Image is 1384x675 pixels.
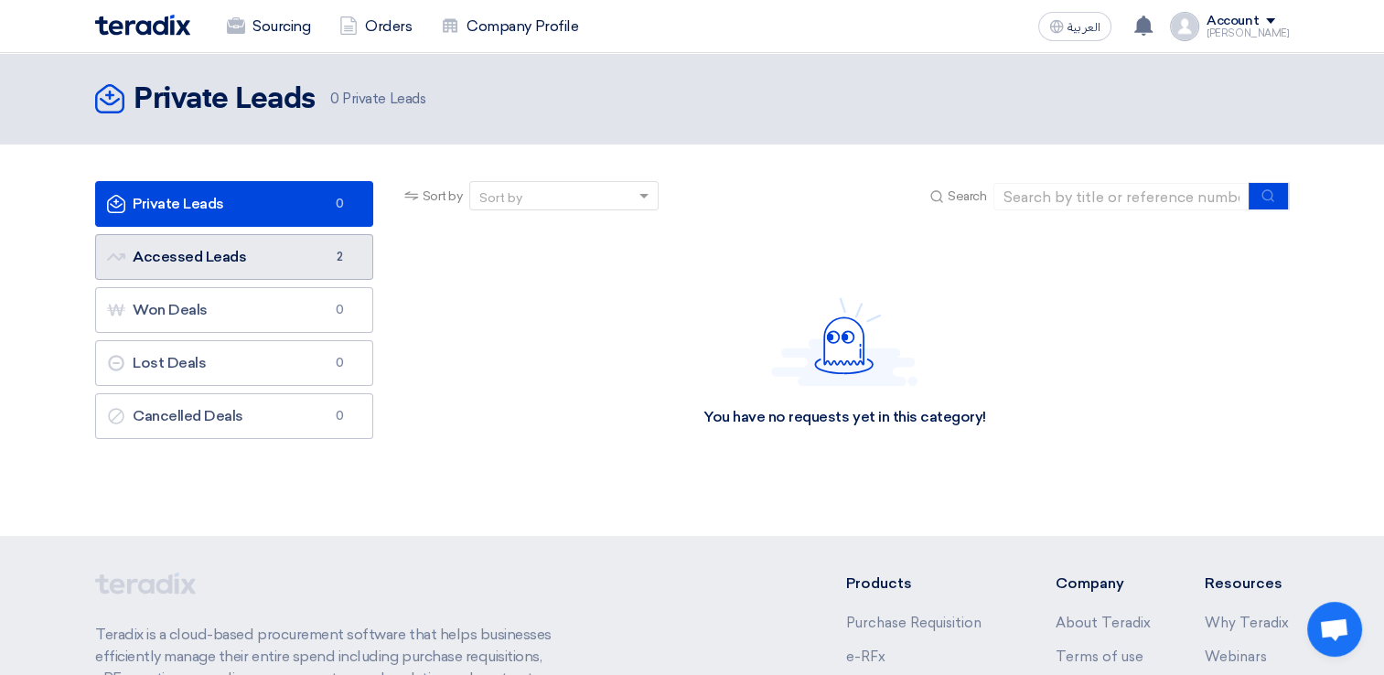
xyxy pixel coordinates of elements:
img: Teradix logo [95,15,190,36]
h2: Private Leads [134,81,316,118]
span: Private Leads [330,89,425,110]
div: [PERSON_NAME] [1207,28,1289,38]
span: 0 [330,91,339,107]
a: Cancelled Deals0 [95,393,373,439]
span: 0 [328,354,350,372]
img: profile_test.png [1170,12,1199,41]
a: Terms of use [1055,648,1143,665]
div: Sort by [479,188,522,208]
span: 2 [328,248,350,266]
a: e-RFx [846,648,885,665]
a: Sourcing [212,6,325,47]
a: Why Teradix [1205,615,1289,631]
span: العربية [1068,21,1100,34]
a: Webinars [1205,648,1267,665]
li: Company [1055,573,1150,595]
button: العربية [1038,12,1111,41]
span: 0 [328,301,350,319]
div: Open chat [1307,602,1362,657]
a: Lost Deals0 [95,340,373,386]
img: Hello [771,297,917,386]
a: Accessed Leads2 [95,234,373,280]
a: Won Deals0 [95,287,373,333]
span: Search [948,187,986,206]
a: About Teradix [1055,615,1150,631]
div: Account [1207,14,1259,29]
div: You have no requests yet in this category! [703,408,986,427]
span: 0 [328,195,350,213]
input: Search by title or reference number [993,183,1250,210]
a: Purchase Requisition [846,615,982,631]
li: Products [846,573,1001,595]
span: 0 [328,407,350,425]
a: Private Leads0 [95,181,373,227]
span: Sort by [423,187,463,206]
li: Resources [1205,573,1289,595]
a: Company Profile [426,6,593,47]
a: Orders [325,6,426,47]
